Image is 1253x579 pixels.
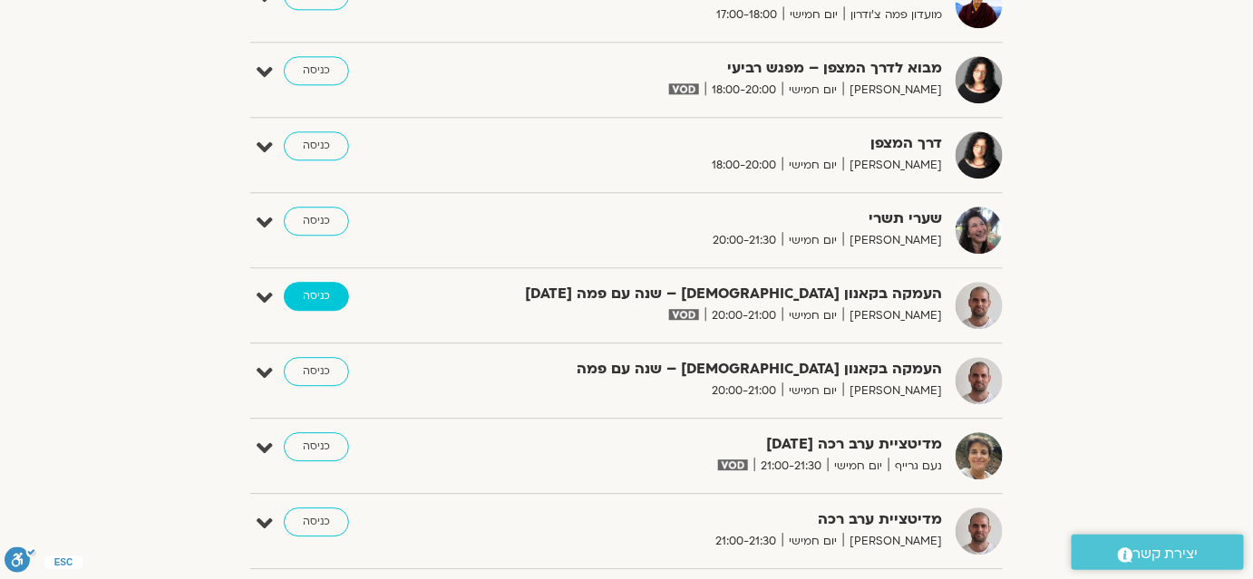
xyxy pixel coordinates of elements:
[284,56,349,85] a: כניסה
[843,156,942,175] span: [PERSON_NAME]
[782,231,843,250] span: יום חמישי
[705,306,782,325] span: 20:00-21:00
[706,231,782,250] span: 20:00-21:30
[782,532,843,551] span: יום חמישי
[284,131,349,160] a: כניסה
[705,81,782,100] span: 18:00-20:00
[498,282,942,306] strong: העמקה בקאנון [DEMOGRAPHIC_DATA] – שנה עם פמה [DATE]
[498,357,942,381] strong: העמקה בקאנון [DEMOGRAPHIC_DATA] – שנה עם פמה
[782,381,843,400] span: יום חמישי
[284,282,349,311] a: כניסה
[843,231,942,250] span: [PERSON_NAME]
[843,381,942,400] span: [PERSON_NAME]
[889,457,942,476] span: נעם גרייף
[1133,542,1199,566] span: יצירת קשר
[710,5,783,24] span: 17:00-18:00
[498,56,942,81] strong: מבוא לדרך המצפן – מפגש רביעי
[843,81,942,100] span: [PERSON_NAME]
[284,207,349,236] a: כניסה
[782,306,843,325] span: יום חמישי
[498,131,942,156] strong: דרך המצפן
[284,357,349,386] a: כניסה
[705,156,782,175] span: 18:00-20:00
[782,81,843,100] span: יום חמישי
[498,507,942,532] strong: מדיטציית ערב רכה
[669,83,699,94] img: vodicon
[1072,535,1244,570] a: יצירת קשר
[828,457,889,476] span: יום חמישי
[284,507,349,536] a: כניסה
[284,432,349,461] a: כניסה
[718,459,748,470] img: vodicon
[709,532,782,551] span: 21:00-21:30
[783,5,844,24] span: יום חמישי
[843,532,942,551] span: [PERSON_NAME]
[705,381,782,400] span: 20:00-21:00
[754,457,828,476] span: 21:00-21:30
[498,207,942,231] strong: שערי תשרי
[782,156,843,175] span: יום חמישי
[843,306,942,325] span: [PERSON_NAME]
[498,432,942,457] strong: מדיטציית ערב רכה [DATE]
[844,5,942,24] span: מועדון פמה צ'ודרון
[669,309,699,320] img: vodicon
